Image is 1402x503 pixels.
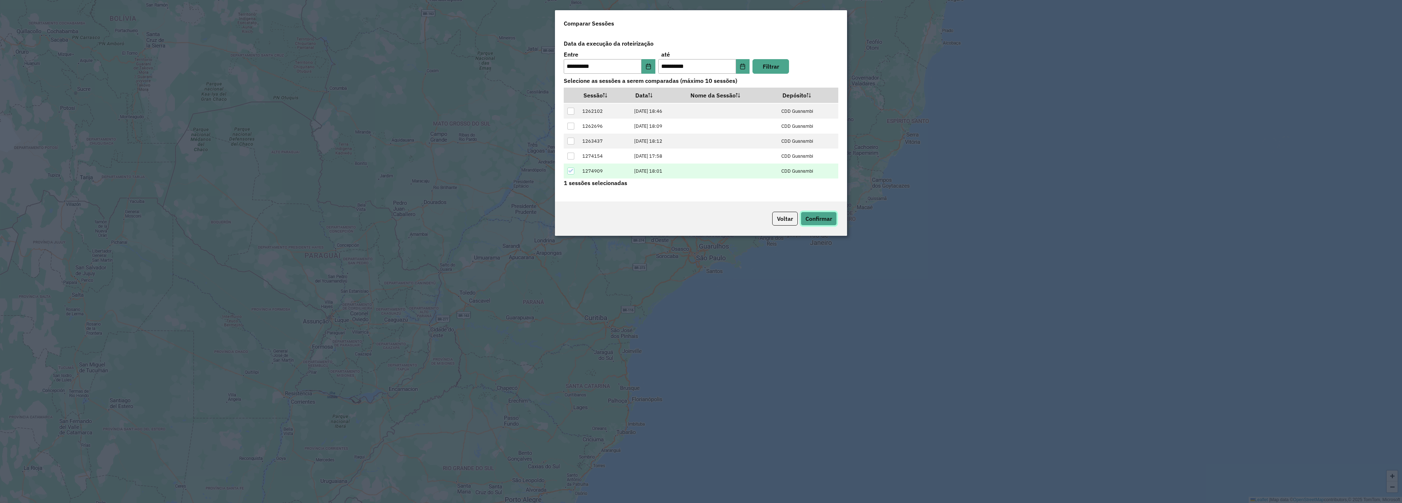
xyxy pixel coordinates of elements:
[631,88,686,103] th: Data
[801,212,837,226] button: Confirmar
[579,119,631,134] td: 1262696
[579,88,631,103] th: Sessão
[631,164,686,178] td: [DATE] 18:01
[631,104,686,119] td: [DATE] 18:46
[559,74,843,88] label: Selecione as sessões a serem comparadas (máximo 10 sessões)
[772,212,798,226] button: Voltar
[777,149,838,164] td: CDD Guanambi
[777,104,838,119] td: CDD Guanambi
[579,104,631,119] td: 1262102
[579,149,631,164] td: 1274154
[777,88,838,103] th: Depósito
[777,119,838,134] td: CDD Guanambi
[579,134,631,149] td: 1263437
[564,50,578,59] label: Entre
[661,50,670,59] label: até
[777,164,838,178] td: CDD Guanambi
[559,37,843,50] label: Data da execução da roteirização
[564,178,627,187] label: 1 sessões selecionadas
[686,88,778,103] th: Nome da Sessão
[631,119,686,134] td: [DATE] 18:09
[564,19,614,28] h4: Comparar Sessões
[736,59,750,74] button: Choose Date
[777,134,838,149] td: CDD Guanambi
[579,164,631,178] td: 1274909
[631,134,686,149] td: [DATE] 18:12
[752,59,789,74] button: Filtrar
[641,59,655,74] button: Choose Date
[631,149,686,164] td: [DATE] 17:58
